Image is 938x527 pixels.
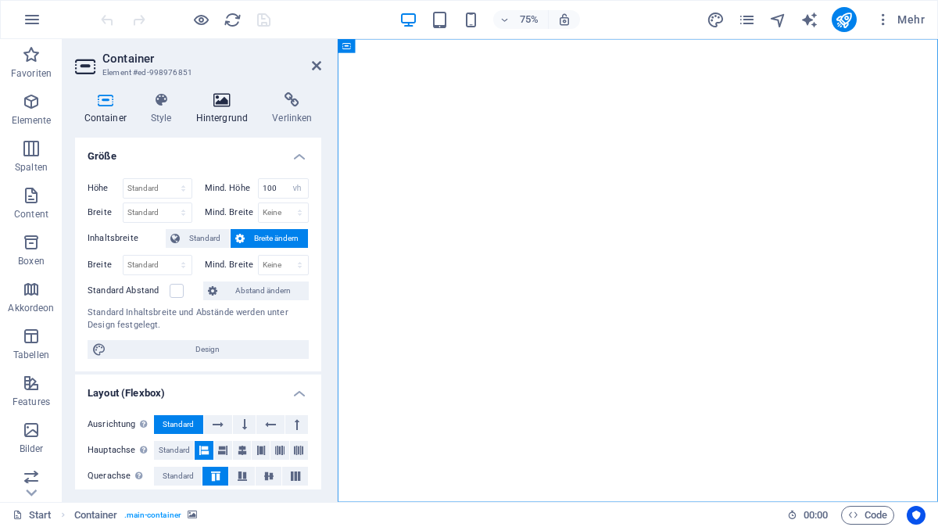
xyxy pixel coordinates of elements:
[141,92,187,125] h4: Style
[163,467,194,486] span: Standard
[88,260,123,269] label: Breite
[205,184,258,192] label: Mind. Höhe
[222,281,304,300] span: Abstand ändern
[75,92,141,125] h4: Container
[111,340,304,359] span: Design
[154,441,194,460] button: Standard
[835,11,853,29] i: Veröffentlichen
[163,415,194,434] span: Standard
[800,10,819,29] button: text_generator
[493,10,549,29] button: 75%
[11,67,52,80] p: Favoriten
[88,441,154,460] label: Hauptachse
[12,114,52,127] p: Elemente
[848,506,887,525] span: Code
[769,11,787,29] i: Navigator
[223,10,242,29] button: reload
[224,11,242,29] i: Seite neu laden
[187,92,263,125] h4: Hintergrund
[869,7,931,32] button: Mehr
[74,506,118,525] span: Klick zum Auswählen. Doppelklick zum Bearbeiten
[517,10,542,29] h6: 75%
[20,443,44,455] p: Bilder
[800,11,818,29] i: AI Writer
[75,138,321,166] h4: Größe
[787,506,829,525] h6: Session-Zeit
[203,281,309,300] button: Abstand ändern
[841,506,894,525] button: Code
[15,161,48,174] p: Spalten
[154,415,203,434] button: Standard
[88,184,123,192] label: Höhe
[75,375,321,403] h4: Layout (Flexbox)
[231,229,308,248] button: Breite ändern
[88,229,166,248] label: Inhaltsbreite
[707,11,725,29] i: Design (Strg+Alt+Y)
[249,229,303,248] span: Breite ändern
[154,467,202,486] button: Standard
[907,506,925,525] button: Usercentrics
[205,208,258,217] label: Mind. Breite
[875,12,925,27] span: Mehr
[205,260,258,269] label: Mind. Breite
[738,11,756,29] i: Seiten (Strg+Alt+S)
[557,13,571,27] i: Bei Größenänderung Zoomstufe automatisch an das gewählte Gerät anpassen.
[192,10,210,29] button: Klicke hier, um den Vorschau-Modus zu verlassen
[769,10,788,29] button: navigator
[18,255,45,267] p: Boxen
[738,10,757,29] button: pages
[88,415,154,434] label: Ausrichtung
[13,396,50,408] p: Features
[707,10,725,29] button: design
[88,340,309,359] button: Design
[188,511,197,519] i: Element verfügt über einen Hintergrund
[13,349,49,361] p: Tabellen
[159,441,190,460] span: Standard
[8,302,54,314] p: Akkordeon
[166,229,230,248] button: Standard
[832,7,857,32] button: publish
[14,208,48,220] p: Content
[124,506,181,525] span: . main-container
[263,92,321,125] h4: Verlinken
[88,281,170,300] label: Standard Abstand
[88,208,123,217] label: Breite
[13,506,52,525] a: Klick, um Auswahl aufzuheben. Doppelklick öffnet Seitenverwaltung
[88,467,154,486] label: Querachse
[102,66,290,80] h3: Element #ed-998976851
[814,509,817,521] span: :
[102,52,321,66] h2: Container
[184,229,225,248] span: Standard
[88,307,309,332] div: Standard Inhaltsbreite und Abstände werden unter Design festgelegt.
[74,506,197,525] nav: breadcrumb
[804,506,828,525] span: 00 00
